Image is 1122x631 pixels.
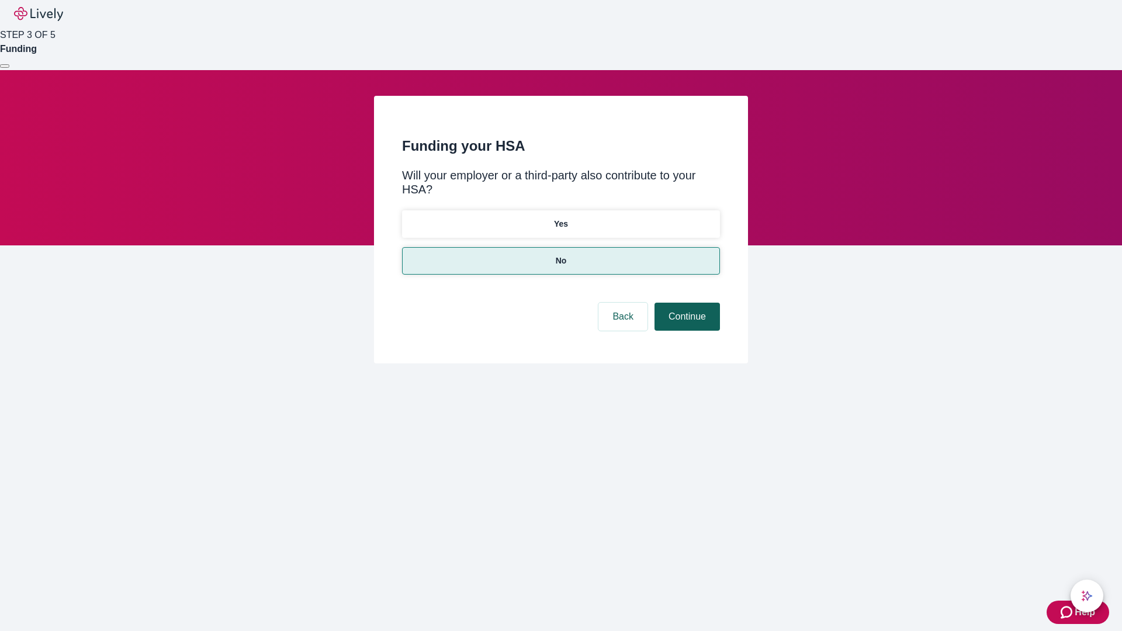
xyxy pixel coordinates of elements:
[14,7,63,21] img: Lively
[402,136,720,157] h2: Funding your HSA
[402,168,720,196] div: Will your employer or a third-party also contribute to your HSA?
[402,247,720,275] button: No
[598,303,647,331] button: Back
[556,255,567,267] p: No
[1075,605,1095,619] span: Help
[1061,605,1075,619] svg: Zendesk support icon
[554,218,568,230] p: Yes
[1081,590,1093,602] svg: Lively AI Assistant
[1047,601,1109,624] button: Zendesk support iconHelp
[1071,580,1103,612] button: chat
[654,303,720,331] button: Continue
[402,210,720,238] button: Yes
